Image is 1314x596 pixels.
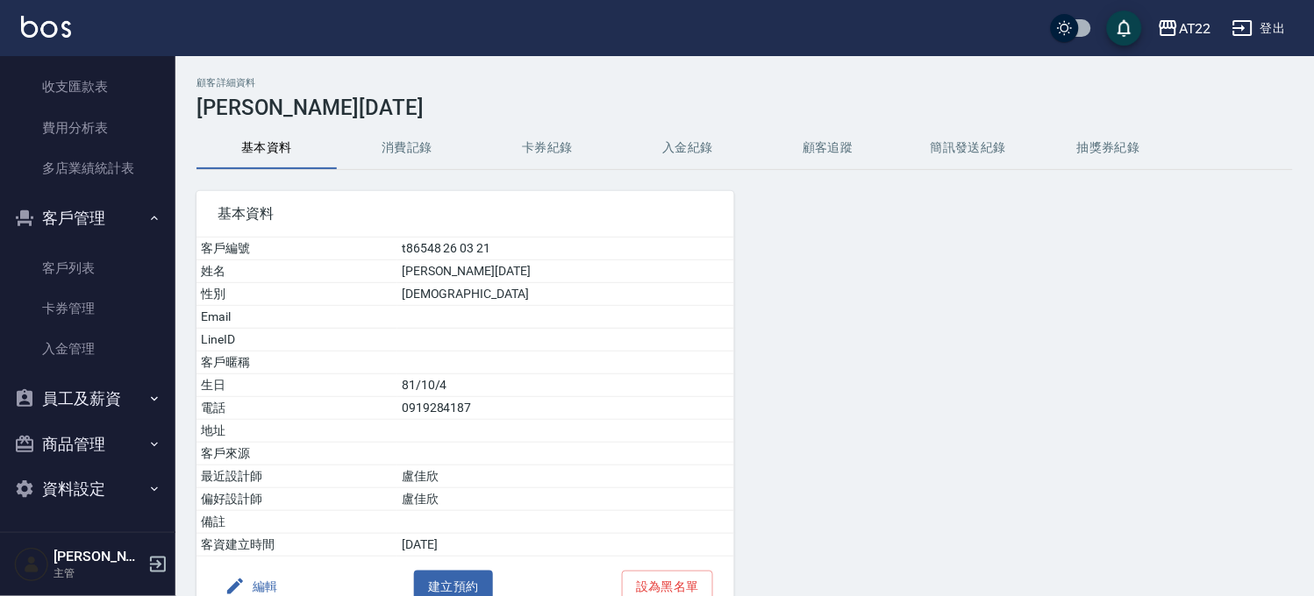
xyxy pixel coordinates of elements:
a: 客戶列表 [7,248,168,288]
a: 入金管理 [7,329,168,369]
td: 性別 [196,283,397,306]
td: 0919284187 [397,397,734,420]
td: 生日 [196,374,397,397]
td: 客戶來源 [196,443,397,465]
button: 卡券紀錄 [477,127,618,169]
div: AT22 [1179,18,1211,39]
td: 客戶暱稱 [196,351,397,374]
td: t86548 26 03 21 [397,238,734,260]
td: 81/10/4 [397,374,734,397]
td: 地址 [196,420,397,443]
td: Email [196,306,397,329]
img: Person [14,547,49,582]
td: 客戶編號 [196,238,397,260]
button: 員工及薪資 [7,376,168,422]
h5: [PERSON_NAME] [54,548,143,565]
a: 收支匯款表 [7,67,168,107]
button: 抽獎券紀錄 [1039,127,1179,169]
td: [DATE] [397,534,734,557]
td: 最近設計師 [196,465,397,488]
td: 盧佳欣 [397,488,734,511]
span: 基本資料 [218,205,713,223]
td: 備註 [196,511,397,534]
button: 基本資料 [196,127,337,169]
td: 偏好設計師 [196,488,397,511]
button: 簡訊發送紀錄 [898,127,1039,169]
button: 消費記錄 [337,127,477,169]
td: 客資建立時間 [196,534,397,557]
button: 入金紀錄 [618,127,758,169]
button: 商品管理 [7,422,168,467]
button: AT22 [1151,11,1218,46]
h2: 顧客詳細資料 [196,77,1293,89]
button: 登出 [1225,12,1293,45]
h3: [PERSON_NAME][DATE] [196,96,1293,120]
img: Logo [21,16,71,38]
button: save [1107,11,1142,46]
a: 多店業績統計表 [7,148,168,188]
td: 姓名 [196,260,397,283]
a: 卡券管理 [7,288,168,329]
td: [DEMOGRAPHIC_DATA] [397,283,734,306]
button: 客戶管理 [7,195,168,241]
td: 電話 [196,397,397,420]
button: 顧客追蹤 [758,127,898,169]
a: 費用分析表 [7,108,168,148]
td: [PERSON_NAME][DATE] [397,260,734,283]
td: LineID [196,329,397,351]
p: 主管 [54,565,143,581]
button: 資料設定 [7,466,168,512]
td: 盧佳欣 [397,465,734,488]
